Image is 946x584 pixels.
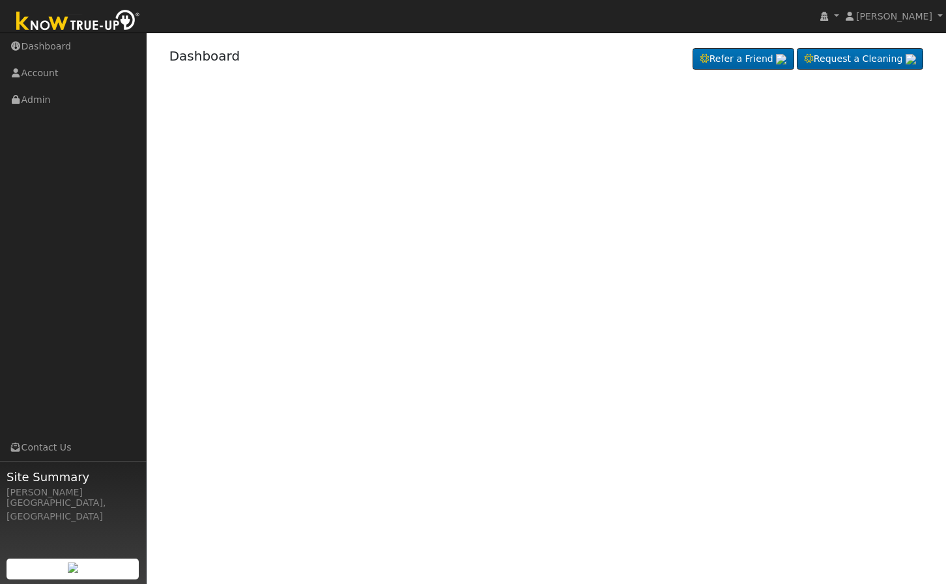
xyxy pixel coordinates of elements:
img: Know True-Up [10,7,147,36]
a: Request a Cleaning [797,48,923,70]
img: retrieve [68,563,78,573]
div: [PERSON_NAME] [7,486,139,499]
a: Refer a Friend [693,48,794,70]
span: [PERSON_NAME] [856,11,932,21]
img: retrieve [906,54,916,64]
a: Dashboard [169,48,240,64]
div: [GEOGRAPHIC_DATA], [GEOGRAPHIC_DATA] [7,496,139,523]
img: retrieve [776,54,786,64]
span: Site Summary [7,468,139,486]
